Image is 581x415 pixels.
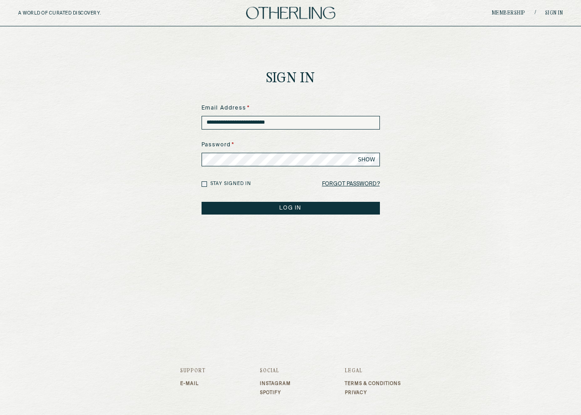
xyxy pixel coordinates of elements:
a: Instagram [260,381,291,386]
a: E-mail [180,381,206,386]
h3: Social [260,368,291,374]
h1: Sign In [266,72,315,86]
label: Password [202,141,380,149]
a: Forgot Password? [322,178,380,190]
button: LOG IN [202,202,380,215]
h3: Legal [345,368,401,374]
span: SHOW [358,156,375,163]
a: Membership [492,10,525,16]
a: Terms & Conditions [345,381,401,386]
a: Sign in [545,10,563,16]
img: logo [246,7,335,19]
h5: A WORLD OF CURATED DISCOVERY. [18,10,141,16]
label: Email Address [202,104,380,112]
a: Privacy [345,390,401,395]
span: / [535,10,536,16]
a: Spotify [260,390,291,395]
h3: Support [180,368,206,374]
label: Stay signed in [210,180,251,187]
